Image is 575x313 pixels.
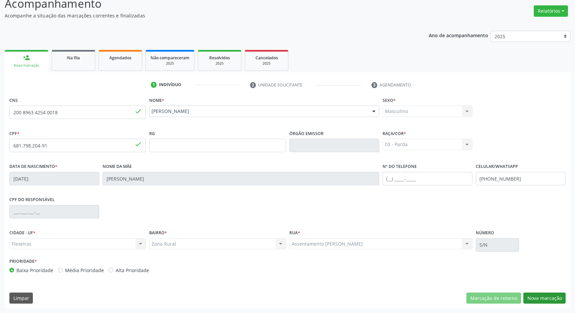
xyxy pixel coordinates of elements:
[9,162,57,172] label: Data de nascimento
[383,128,406,139] label: Raça/cor
[466,293,521,304] button: Marcação de retorno
[476,172,566,185] input: (__) _____-_____
[203,61,236,66] div: 2025
[151,55,189,61] span: Não compareceram
[23,54,30,61] div: person_add
[16,267,53,274] label: Baixa Prioridade
[255,55,278,61] span: Cancelados
[9,195,55,205] label: CPF do responsável
[209,55,230,61] span: Resolvidos
[429,31,488,39] p: Ano de acompanhamento
[534,5,568,17] button: Relatórios
[103,162,132,172] label: Nome da mãe
[5,12,401,19] p: Acompanhe a situação das marcações correntes e finalizadas
[9,172,99,185] input: __/__/____
[152,108,365,115] span: [PERSON_NAME]
[65,267,104,274] label: Média Prioridade
[159,82,181,88] div: Indivíduo
[9,128,19,139] label: CPF
[250,61,283,66] div: 2025
[289,128,324,139] label: Órgão emissor
[9,256,37,267] label: Prioridade
[383,162,417,172] label: Nº do Telefone
[134,140,142,148] span: done
[151,61,189,66] div: 2025
[476,228,494,238] label: Número
[523,293,566,304] button: Nova marcação
[9,228,36,238] label: CIDADE - UF
[109,55,131,61] span: Agendados
[383,95,396,106] label: Sexo
[383,172,472,185] input: (__) _____-_____
[134,108,142,115] span: done
[9,63,44,68] div: Nova marcação
[149,228,167,238] label: BAIRRO
[9,205,99,218] input: ___.___.___-__
[9,95,18,106] label: CNS
[149,128,155,139] label: RG
[116,267,149,274] label: Alta Prioridade
[476,162,518,172] label: Celular/WhatsApp
[149,95,164,106] label: Nome
[289,228,300,238] label: Rua
[67,55,80,61] span: Na fila
[151,82,157,88] div: 1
